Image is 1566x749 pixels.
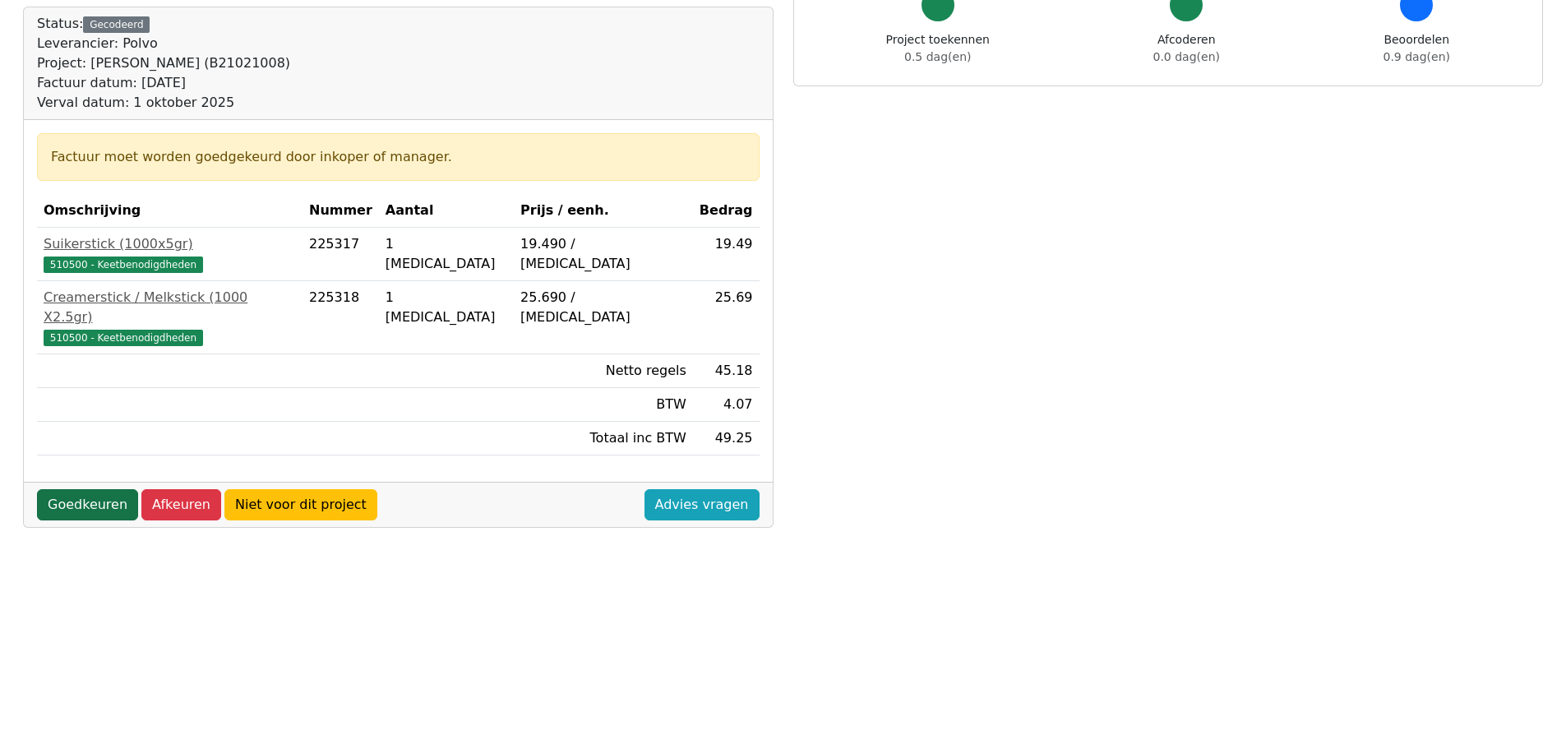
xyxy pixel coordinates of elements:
td: 225318 [303,281,379,354]
a: Suikerstick (1000x5gr)510500 - Keetbenodigdheden [44,234,296,274]
td: 4.07 [693,388,760,422]
th: Prijs / eenh. [514,194,693,228]
span: 0.5 dag(en) [904,50,971,63]
span: 510500 - Keetbenodigdheden [44,257,203,273]
div: 1 [MEDICAL_DATA] [386,288,507,327]
th: Omschrijving [37,194,303,228]
a: Advies vragen [644,489,760,520]
div: Leverancier: Polvo [37,34,290,53]
td: Totaal inc BTW [514,422,693,455]
div: Factuur datum: [DATE] [37,73,290,93]
th: Bedrag [693,194,760,228]
span: 0.0 dag(en) [1153,50,1220,63]
div: Beoordelen [1384,31,1450,66]
div: Creamerstick / Melkstick (1000 X2.5gr) [44,288,296,327]
td: BTW [514,388,693,422]
div: Suikerstick (1000x5gr) [44,234,296,254]
div: Verval datum: 1 oktober 2025 [37,93,290,113]
td: 225317 [303,228,379,281]
a: Creamerstick / Melkstick (1000 X2.5gr)510500 - Keetbenodigdheden [44,288,296,347]
th: Nummer [303,194,379,228]
td: Netto regels [514,354,693,388]
span: 0.9 dag(en) [1384,50,1450,63]
div: Gecodeerd [83,16,150,33]
a: Afkeuren [141,489,221,520]
div: 1 [MEDICAL_DATA] [386,234,507,274]
a: Goedkeuren [37,489,138,520]
a: Niet voor dit project [224,489,377,520]
th: Aantal [379,194,514,228]
td: 25.69 [693,281,760,354]
div: Factuur moet worden goedgekeurd door inkoper of manager. [51,147,746,167]
div: 19.490 / [MEDICAL_DATA] [520,234,686,274]
td: 45.18 [693,354,760,388]
td: 49.25 [693,422,760,455]
div: Project toekennen [886,31,990,66]
div: Project: [PERSON_NAME] (B21021008) [37,53,290,73]
div: Status: [37,14,290,113]
div: Afcoderen [1153,31,1220,66]
div: 25.690 / [MEDICAL_DATA] [520,288,686,327]
span: 510500 - Keetbenodigdheden [44,330,203,346]
td: 19.49 [693,228,760,281]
